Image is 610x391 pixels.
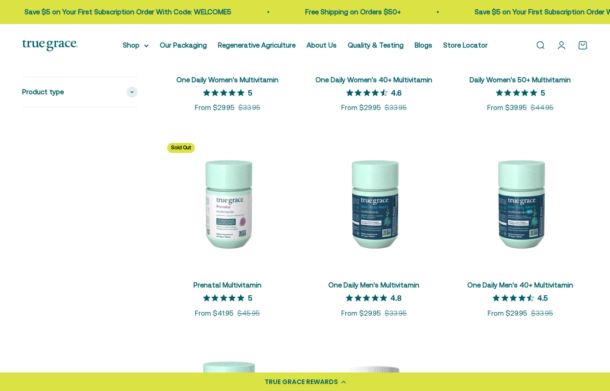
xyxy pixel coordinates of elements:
a: Blogs [415,41,432,49]
compare-at-price: $33.95 [531,308,553,319]
a: Free Shipping on Orders $50+ [298,8,393,16]
img: One Daily Men's 40+ Multivitamin [453,135,588,271]
p: Save $5 on Your First Subscription Order With Code: WELCOME5 [17,6,224,18]
sale-price: From $29.95 [195,102,235,113]
sale-price: From $29.95 [341,308,381,319]
compare-at-price: $33.95 [238,102,260,113]
a: Daily Women's 50+ Multivitamin [470,76,571,84]
a: Quality & Testing [348,41,404,49]
a: Store Locator [443,41,488,49]
p: 4.6 [391,88,402,97]
compare-at-price: $45.95 [237,308,260,319]
p: 4.5 [538,293,548,302]
span: 4.6 out of 5 stars rating in total 25 reviews. [346,86,391,99]
p: 5 [541,88,545,97]
img: One Daily Men's Multivitamin [306,135,441,271]
sale-price: From $29.95 [341,102,381,113]
a: About Us [307,41,337,49]
compare-at-price: $44.95 [531,102,554,113]
compare-at-price: $33.95 [385,102,407,113]
sale-price: From $39.95 [487,102,527,113]
p: 5 [248,293,252,302]
a: Prenatal Multivitamin [193,281,261,289]
div: TRUE GRACE REWARDS [265,377,338,387]
span: 4.8 out of 5 stars rating in total 6 reviews. [346,292,391,305]
p: 5 [248,88,252,97]
a: Our Packaging [160,41,207,49]
a: Regenerative Agriculture [218,41,296,49]
a: One Daily Men's Multivitamin [328,281,419,289]
compare-at-price: $33.95 [385,308,407,319]
img: Daily Multivitamin to Support a Healthy Mom & Baby* For women during pre-conception, pregnancy, a... [160,135,295,271]
a: One Daily Women's Multivitamin [176,76,278,84]
span: Product type [22,86,64,97]
sale-price: From $29.95 [488,308,527,319]
p: 4.8 [391,293,402,302]
span: 4.5 out of 5 stars rating in total 4 reviews. [493,292,538,305]
a: One Daily Women's 40+ Multivitamin [315,76,432,84]
sale-price: From $41.95 [195,308,234,319]
span: 5 out of 5 stars rating in total 12 reviews. [203,86,248,99]
summary: Product type [22,77,138,106]
summary: Shop [123,40,149,51]
span: 5 out of 5 stars rating in total 14 reviews. [496,86,541,99]
span: 5 out of 5 stars rating in total 4 reviews. [203,292,248,305]
a: One Daily Men's 40+ Multivitamin [467,281,573,289]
